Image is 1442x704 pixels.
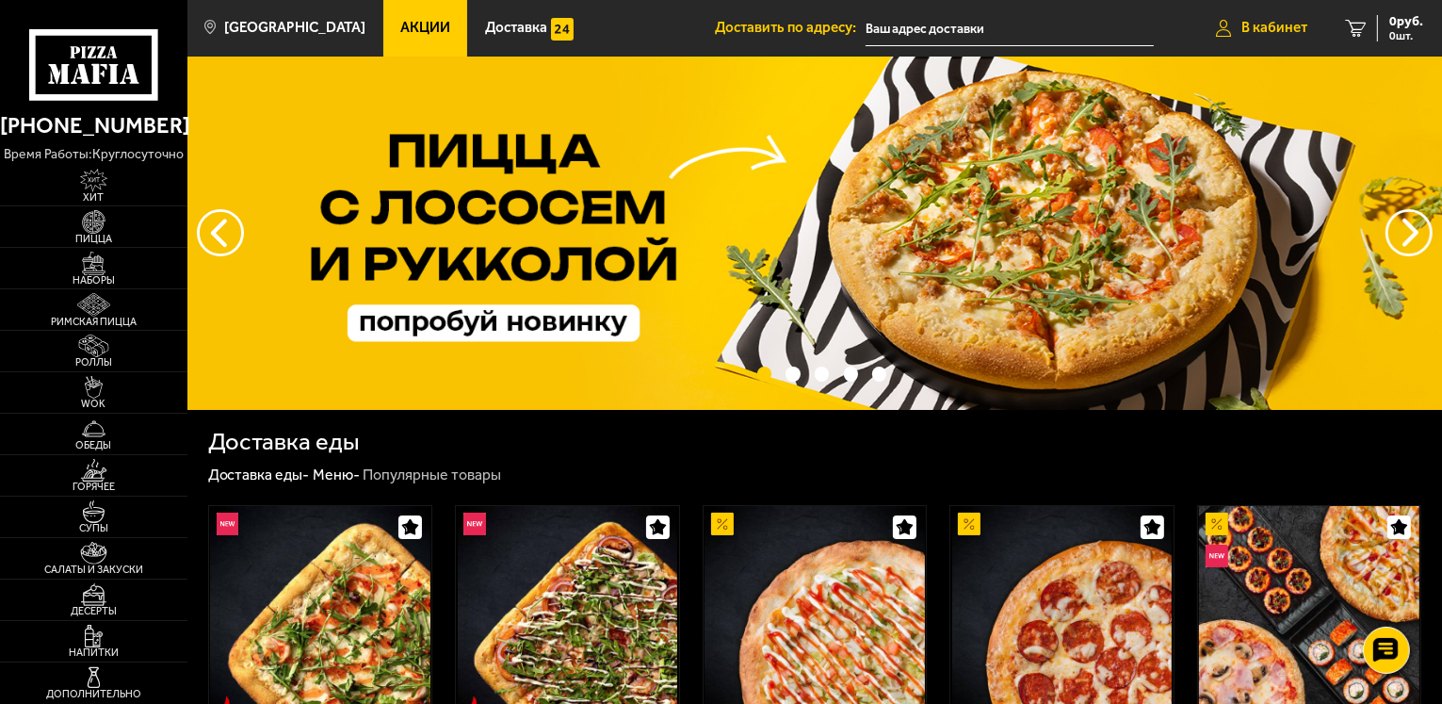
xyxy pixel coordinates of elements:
[313,466,360,483] a: Меню-
[844,367,858,381] button: точки переключения
[208,430,360,454] h1: Доставка еды
[1389,15,1423,28] span: 0 руб.
[217,513,239,535] img: Новинка
[1241,21,1307,35] span: В кабинет
[872,367,886,381] button: точки переключения
[815,367,829,381] button: точки переключения
[1385,209,1433,256] button: предыдущий
[400,21,450,35] span: Акции
[224,21,365,35] span: [GEOGRAPHIC_DATA]
[866,11,1154,46] input: Ваш адрес доставки
[197,209,244,256] button: следующий
[463,513,486,535] img: Новинка
[711,513,734,535] img: Акционный
[363,466,501,485] div: Популярные товары
[1206,513,1228,535] img: Акционный
[958,513,980,535] img: Акционный
[1389,30,1423,41] span: 0 шт.
[786,367,800,381] button: точки переключения
[485,21,547,35] span: Доставка
[208,466,310,483] a: Доставка еды-
[1206,545,1228,567] img: Новинка
[757,367,771,381] button: точки переключения
[551,18,574,41] img: 15daf4d41897b9f0e9f617042186c801.svg
[715,21,866,35] span: Доставить по адресу:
